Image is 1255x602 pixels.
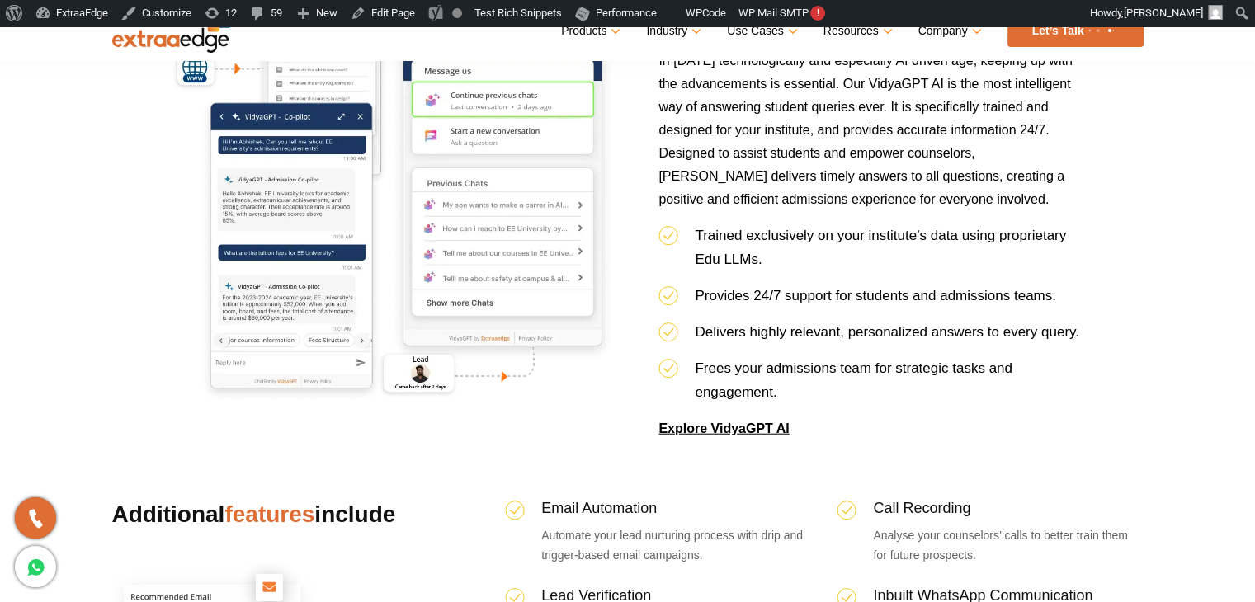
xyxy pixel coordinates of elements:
[823,19,889,43] a: Resources
[918,19,979,43] a: Company
[541,525,811,565] p: Automate your lead nurturing process with drip and trigger-based email campaigns.
[695,360,1012,400] span: Frees your admissions team for strategic tasks and engagement.
[810,6,825,21] span: !
[646,19,698,43] a: Industry
[695,324,1079,340] span: Delivers highly relevant, personalized answers to every query.
[112,498,440,562] h3: Additional include
[727,19,794,43] a: Use Cases
[695,288,1056,303] span: Provides 24/7 support for students and admissions teams.
[658,421,789,435] a: Explore VidyaGPT AI
[561,19,617,43] a: Products
[224,501,314,527] span: features
[873,525,1143,565] p: Analyse your counselors’ calls to better train them for future prospects.
[1007,15,1144,47] a: Let’s Talk
[541,498,811,525] h4: Email Automation
[658,54,1072,206] span: In [DATE] technologically and especially AI driven age, keeping up with the advancements is essen...
[1124,7,1203,19] span: [PERSON_NAME]
[695,228,1066,267] span: Trained exclusively on your institute’s data using proprietary Edu LLMs.
[873,498,1143,525] h4: Call Recording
